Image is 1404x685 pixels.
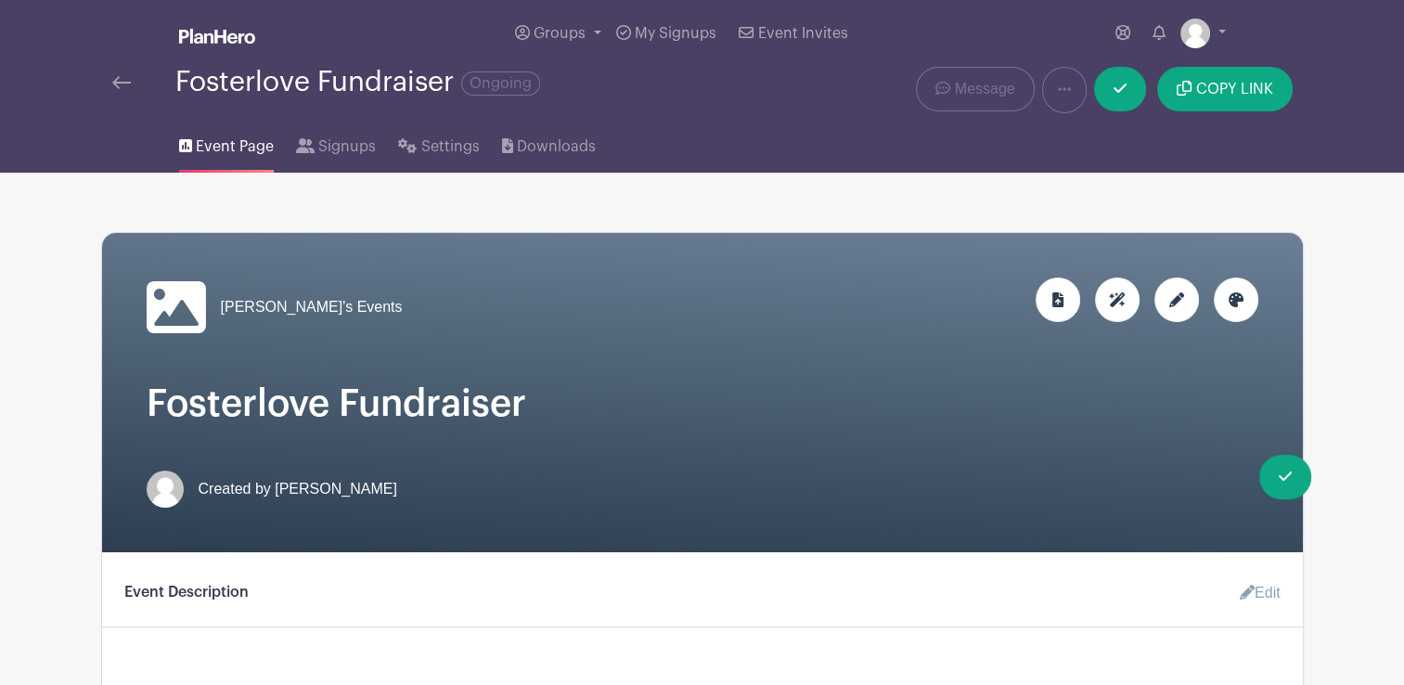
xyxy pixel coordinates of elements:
[955,78,1015,100] span: Message
[112,76,131,89] img: back-arrow-29a5d9b10d5bd6ae65dc969a981735edf675c4d7a1fe02e03b50dbd4ba3cdb55.svg
[318,136,376,158] span: Signups
[635,26,716,41] span: My Signups
[517,136,596,158] span: Downloads
[296,113,376,173] a: Signups
[916,67,1034,111] a: Message
[758,26,848,41] span: Event Invites
[502,113,596,173] a: Downloads
[461,71,540,96] span: Ongoing
[147,381,1258,426] h1: Fosterlove Fundraiser
[196,136,274,158] span: Event Page
[175,67,540,97] div: Fosterlove Fundraiser
[534,26,586,41] span: Groups
[179,113,274,173] a: Event Page
[1196,82,1273,97] span: COPY LINK
[421,136,480,158] span: Settings
[147,471,184,508] img: default-ce2991bfa6775e67f084385cd625a349d9dcbb7a52a09fb2fda1e96e2d18dcdb.png
[1180,19,1210,48] img: default-ce2991bfa6775e67f084385cd625a349d9dcbb7a52a09fb2fda1e96e2d18dcdb.png
[221,296,403,318] span: [PERSON_NAME]'s Events
[1157,67,1292,111] button: COPY LINK
[199,478,397,500] span: Created by [PERSON_NAME]
[398,113,479,173] a: Settings
[1225,575,1281,612] a: Edit
[124,584,249,601] h6: Event Description
[147,278,403,337] a: [PERSON_NAME]'s Events
[179,29,255,44] img: logo_white-6c42ec7e38ccf1d336a20a19083b03d10ae64f83f12c07503d8b9e83406b4c7d.svg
